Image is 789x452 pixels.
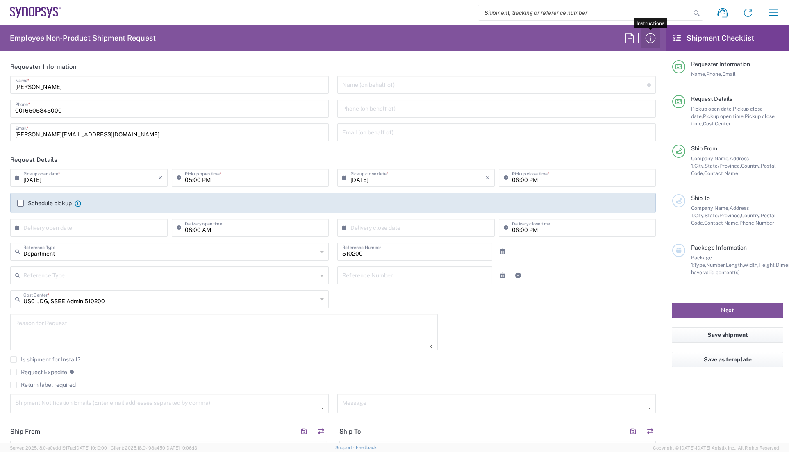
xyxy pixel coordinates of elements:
span: Width, [744,262,759,268]
span: Phone, [706,71,722,77]
span: [DATE] 10:06:13 [165,445,197,450]
label: Return label required [10,382,76,388]
span: Pickup open date, [691,106,733,112]
span: State/Province, [705,212,741,218]
a: Support [335,445,356,450]
i: × [158,171,163,184]
button: Next [672,303,783,318]
button: Save as template [672,352,783,367]
span: Package Information [691,244,747,251]
a: Remove Reference [497,270,508,281]
h2: Ship To [339,427,361,436]
span: [DATE] 10:10:00 [75,445,107,450]
span: Country, [741,212,761,218]
span: Company Name, [691,155,730,161]
span: State/Province, [705,163,741,169]
h2: Employee Non-Product Shipment Request [10,33,156,43]
span: Server: 2025.18.0-a0edd1917ac [10,445,107,450]
span: City, [694,163,705,169]
button: Save shipment [672,327,783,343]
span: Phone Number [739,220,774,226]
span: Length, [726,262,744,268]
span: Ship To [691,195,710,201]
span: Requester Information [691,61,750,67]
span: Copyright © [DATE]-[DATE] Agistix Inc., All Rights Reserved [653,444,779,452]
label: Is shipment for Install? [10,356,80,363]
a: Remove Reference [497,246,508,257]
span: City, [694,212,705,218]
i: × [485,171,490,184]
span: Request Details [691,95,732,102]
a: Add Reference [512,270,524,281]
span: Cost Center [703,120,731,127]
h2: Shipment Checklist [673,33,754,43]
span: Contact Name [704,170,738,176]
label: Schedule pickup [17,200,72,207]
a: Feedback [356,445,377,450]
span: Client: 2025.18.0-198a450 [111,445,197,450]
input: Shipment, tracking or reference number [478,5,691,20]
span: Email [722,71,736,77]
span: Ship From [691,145,717,152]
span: Type, [694,262,706,268]
span: Country, [741,163,761,169]
h2: Requester Information [10,63,77,71]
span: Contact Name, [704,220,739,226]
label: Request Expedite [10,369,67,375]
span: Company Name, [691,205,730,211]
span: Pickup open time, [703,113,745,119]
span: Height, [759,262,776,268]
span: Name, [691,71,706,77]
span: Number, [706,262,726,268]
h2: Request Details [10,156,57,164]
span: Package 1: [691,254,712,268]
h2: Ship From [10,427,40,436]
